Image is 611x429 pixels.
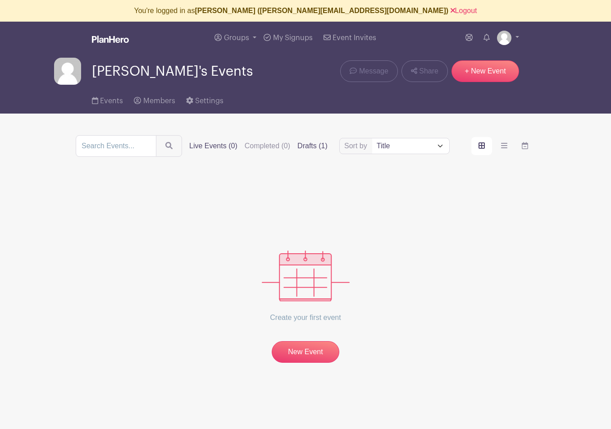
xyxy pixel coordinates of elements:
span: Message [359,66,388,77]
label: Sort by [344,141,370,151]
span: Groups [224,34,249,41]
img: logo_white-6c42ec7e38ccf1d336a20a19083b03d10ae64f83f12c07503d8b9e83406b4c7d.svg [92,36,129,43]
a: My Signups [260,22,316,54]
a: Message [340,60,397,82]
span: Members [143,97,175,105]
a: New Event [272,341,339,363]
a: Share [401,60,448,82]
a: Logout [451,7,477,14]
p: Create your first event [262,301,350,334]
b: [PERSON_NAME] ([PERSON_NAME][EMAIL_ADDRESS][DOMAIN_NAME]) [195,7,448,14]
a: Event Invites [320,22,380,54]
a: Settings [186,85,223,114]
span: Event Invites [333,34,376,41]
a: Members [134,85,175,114]
input: Search Events... [76,135,156,157]
img: default-ce2991bfa6775e67f084385cd625a349d9dcbb7a52a09fb2fda1e96e2d18dcdb.png [54,58,81,85]
span: Events [100,97,123,105]
img: events_empty-56550af544ae17c43cc50f3ebafa394433d06d5f1891c01edc4b5d1d59cfda54.svg [262,251,350,301]
a: + New Event [451,60,519,82]
div: order and view [471,137,535,155]
img: default-ce2991bfa6775e67f084385cd625a349d9dcbb7a52a09fb2fda1e96e2d18dcdb.png [497,31,511,45]
a: Groups [211,22,260,54]
label: Live Events (0) [189,141,237,151]
span: [PERSON_NAME]'s Events [92,64,253,79]
label: Drafts (1) [297,141,328,151]
span: My Signups [273,34,313,41]
div: filters [189,141,335,151]
a: Events [92,85,123,114]
span: Settings [195,97,223,105]
span: Share [419,66,438,77]
label: Completed (0) [245,141,290,151]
